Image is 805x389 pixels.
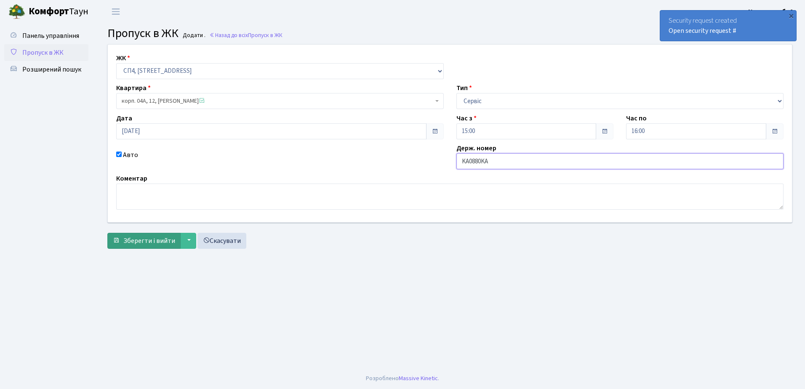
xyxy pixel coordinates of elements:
[105,5,126,19] button: Переключити навігацію
[116,53,130,63] label: ЖК
[248,31,283,39] span: Пропуск в ЖК
[107,25,179,42] span: Пропуск в ЖК
[197,233,246,249] a: Скасувати
[660,11,796,41] div: Security request created
[456,153,784,169] input: АА1234АА
[209,31,283,39] a: Назад до всіхПропуск в ЖК
[787,11,795,20] div: ×
[22,48,64,57] span: Пропуск в ЖК
[456,113,477,123] label: Час з
[123,236,175,245] span: Зберегти і вийти
[4,44,88,61] a: Пропуск в ЖК
[107,233,181,249] button: Зберегти і вийти
[181,32,205,39] small: Додати .
[116,83,151,93] label: Квартира
[748,7,795,17] a: Консьєрж б. 4.
[626,113,647,123] label: Час по
[122,97,433,105] span: корп. 04А, 12, Груздєва Жанна Олексіївна <span class='la la-check-square text-success'></span>
[29,5,69,18] b: Комфорт
[4,61,88,78] a: Розширений пошук
[116,93,444,109] span: корп. 04А, 12, Груздєва Жанна Олексіївна <span class='la la-check-square text-success'></span>
[116,113,132,123] label: Дата
[366,374,439,383] div: Розроблено .
[22,65,81,74] span: Розширений пошук
[669,26,736,35] a: Open security request #
[8,3,25,20] img: logo.png
[748,7,795,16] b: Консьєрж б. 4.
[456,143,496,153] label: Держ. номер
[123,150,138,160] label: Авто
[456,83,472,93] label: Тип
[4,27,88,44] a: Панель управління
[116,173,147,184] label: Коментар
[22,31,79,40] span: Панель управління
[399,374,438,383] a: Massive Kinetic
[29,5,88,19] span: Таун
